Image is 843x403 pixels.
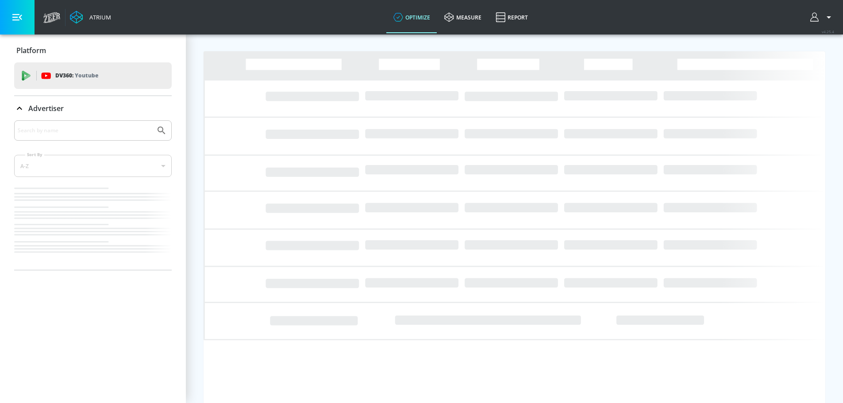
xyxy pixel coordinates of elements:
a: measure [437,1,489,33]
p: Platform [16,46,46,55]
a: optimize [386,1,437,33]
div: Atrium [86,13,111,21]
div: Advertiser [14,120,172,270]
p: Youtube [75,71,98,80]
a: Report [489,1,535,33]
label: Sort By [25,152,44,157]
p: Advertiser [28,104,64,113]
div: Advertiser [14,96,172,121]
div: Platform [14,38,172,63]
div: DV360: Youtube [14,62,172,89]
input: Search by name [18,125,152,136]
span: v 4.25.4 [822,29,834,34]
div: A-Z [14,155,172,177]
nav: list of Advertiser [14,184,172,270]
p: DV360: [55,71,98,81]
a: Atrium [70,11,111,24]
